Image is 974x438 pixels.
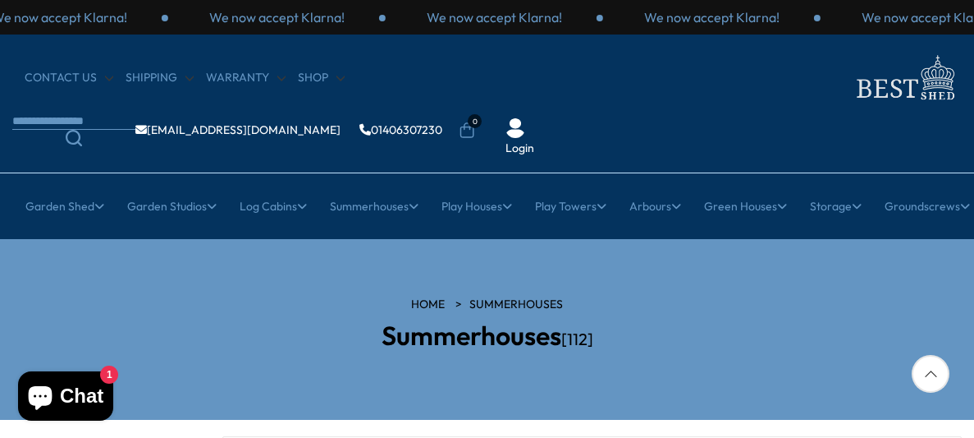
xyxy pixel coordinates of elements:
[168,8,386,26] div: 1 / 3
[535,186,606,227] a: Play Towers
[459,122,475,139] a: 0
[386,8,603,26] div: 2 / 3
[644,8,780,26] p: We now accept Klarna!
[704,186,787,227] a: Green Houses
[126,70,194,86] a: Shipping
[127,186,217,227] a: Garden Studios
[469,297,563,313] a: Summerhouses
[330,186,418,227] a: Summerhouses
[25,186,104,227] a: Garden Shed
[847,51,962,104] img: logo
[12,130,135,146] a: Search
[240,186,307,227] a: Log Cabins
[441,186,512,227] a: Play Houses
[359,124,442,136] a: 01406307230
[629,186,681,227] a: Arbours
[427,8,562,26] p: We now accept Klarna!
[25,70,113,86] a: CONTACT US
[135,124,341,136] a: [EMAIL_ADDRESS][DOMAIN_NAME]
[505,141,534,157] a: Login
[561,329,593,349] span: [112]
[298,70,345,86] a: Shop
[13,371,118,425] inbox-online-store-chat: Shopify online store chat
[603,8,821,26] div: 3 / 3
[256,321,719,350] h2: Summerhouses
[885,186,970,227] a: Groundscrews
[810,186,862,227] a: Storage
[209,8,345,26] p: We now accept Klarna!
[468,114,482,128] span: 0
[411,297,445,313] a: HOME
[505,118,525,138] img: User Icon
[206,70,286,86] a: Warranty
